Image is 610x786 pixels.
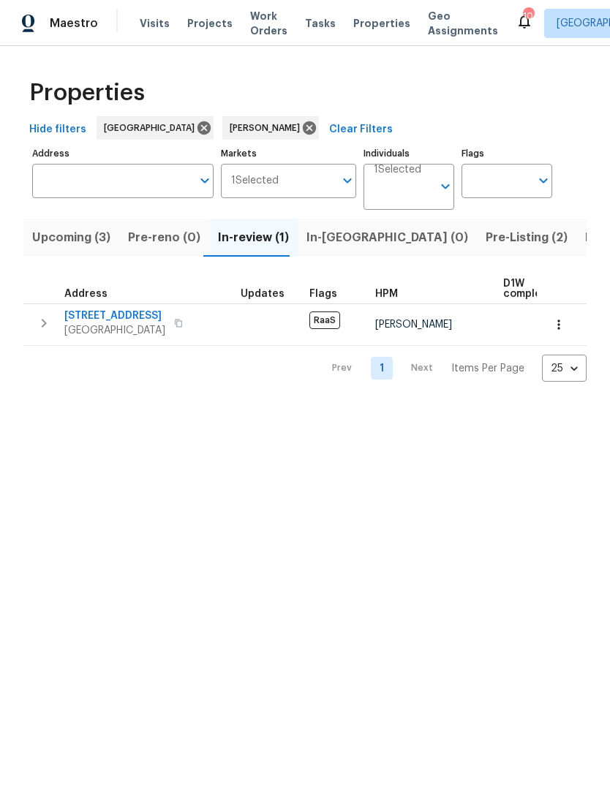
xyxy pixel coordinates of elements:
[195,170,215,191] button: Open
[23,116,92,143] button: Hide filters
[104,121,200,135] span: [GEOGRAPHIC_DATA]
[305,18,336,29] span: Tasks
[230,121,306,135] span: [PERSON_NAME]
[428,9,498,38] span: Geo Assignments
[533,170,554,191] button: Open
[32,149,214,158] label: Address
[241,289,285,299] span: Updates
[221,149,357,158] label: Markets
[435,176,456,197] button: Open
[375,320,452,330] span: [PERSON_NAME]
[542,349,587,388] div: 25
[451,361,524,376] p: Items Per Page
[250,9,287,38] span: Work Orders
[309,311,340,329] span: RaaS
[523,9,533,23] div: 10
[353,16,410,31] span: Properties
[29,121,86,139] span: Hide filters
[318,355,587,382] nav: Pagination Navigation
[222,116,319,140] div: [PERSON_NAME]
[140,16,170,31] span: Visits
[364,149,454,158] label: Individuals
[374,164,421,176] span: 1 Selected
[64,309,165,323] span: [STREET_ADDRESS]
[29,86,145,100] span: Properties
[32,227,110,248] span: Upcoming (3)
[486,227,568,248] span: Pre-Listing (2)
[50,16,98,31] span: Maestro
[337,170,358,191] button: Open
[371,357,393,379] a: Goto page 1
[231,175,279,187] span: 1 Selected
[329,121,393,139] span: Clear Filters
[218,227,289,248] span: In-review (1)
[306,227,468,248] span: In-[GEOGRAPHIC_DATA] (0)
[97,116,214,140] div: [GEOGRAPHIC_DATA]
[309,289,337,299] span: Flags
[64,323,165,338] span: [GEOGRAPHIC_DATA]
[128,227,200,248] span: Pre-reno (0)
[187,16,233,31] span: Projects
[462,149,552,158] label: Flags
[64,289,108,299] span: Address
[375,289,398,299] span: HPM
[323,116,399,143] button: Clear Filters
[503,279,552,299] span: D1W complete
